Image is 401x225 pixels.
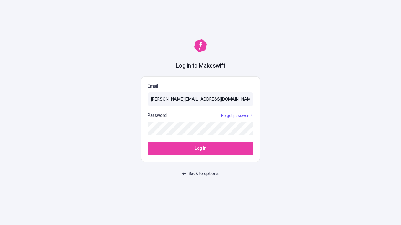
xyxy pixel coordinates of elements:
[189,170,219,177] span: Back to options
[148,112,167,119] p: Password
[148,92,253,106] input: Email
[195,145,206,152] span: Log in
[220,113,253,118] a: Forgot password?
[148,142,253,155] button: Log in
[179,168,222,179] button: Back to options
[176,62,225,70] h1: Log in to Makeswift
[148,83,253,90] p: Email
